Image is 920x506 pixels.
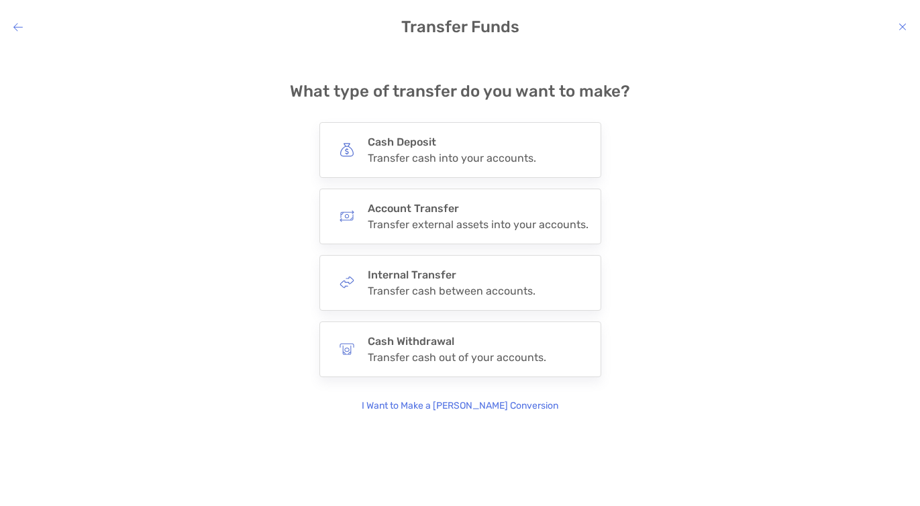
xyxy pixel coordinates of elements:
div: Transfer cash into your accounts. [368,152,536,164]
div: Transfer cash between accounts. [368,285,535,297]
h4: Internal Transfer [368,268,535,281]
img: button icon [340,209,354,223]
h4: Cash Withdrawal [368,335,546,348]
h4: What type of transfer do you want to make? [290,82,630,101]
h4: Cash Deposit [368,136,536,148]
img: button icon [340,142,354,157]
h4: Account Transfer [368,202,589,215]
div: Transfer external assets into your accounts. [368,218,589,231]
img: button icon [340,275,354,290]
div: Transfer cash out of your accounts. [368,351,546,364]
img: button icon [340,342,354,356]
p: I Want to Make a [PERSON_NAME] Conversion [362,399,558,413]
